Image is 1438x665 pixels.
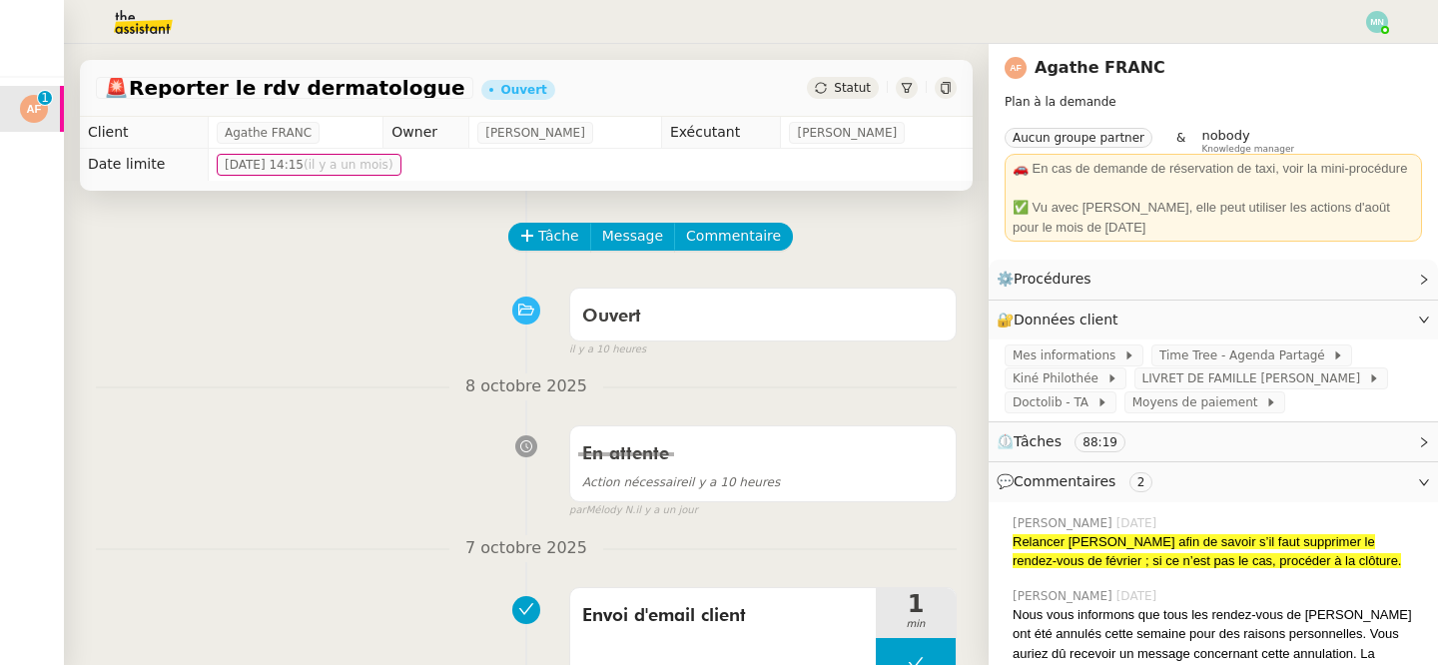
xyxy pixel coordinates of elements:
[1013,587,1116,605] span: [PERSON_NAME]
[104,78,465,98] span: Reporter le rdv dermatologue
[1005,128,1152,148] nz-tag: Aucun groupe partner
[686,225,781,248] span: Commentaire
[1035,58,1165,77] a: Agathe FRANC
[997,309,1126,332] span: 🔐
[80,149,209,181] td: Date limite
[1116,587,1161,605] span: [DATE]
[997,473,1160,489] span: 💬
[582,601,864,631] span: Envoi d'email client
[1013,198,1414,237] div: ✅ Vu avec [PERSON_NAME], elle peut utiliser les actions d'août pour le mois de [DATE]
[449,373,603,400] span: 8 octobre 2025
[1366,11,1388,33] img: svg
[225,123,312,143] span: Agathe FRANC
[1014,271,1091,287] span: Procédures
[989,422,1438,461] div: ⏲️Tâches 88:19
[1176,128,1185,154] span: &
[1129,472,1153,492] nz-tag: 2
[501,84,547,96] div: Ouvert
[569,341,646,358] span: il y a 10 heures
[80,117,209,149] td: Client
[590,223,675,251] button: Message
[538,225,579,248] span: Tâche
[1142,368,1368,388] span: LIVRET DE FAMILLE [PERSON_NAME]
[1201,128,1249,143] span: nobody
[1013,534,1401,569] span: Relancer [PERSON_NAME] afin de savoir s’il faut supprimer le rendez-vous de février ; si ce n’est...
[1116,514,1161,532] span: [DATE]
[876,616,956,633] span: min
[797,123,897,143] span: [PERSON_NAME]
[1201,144,1294,155] span: Knowledge manager
[1013,368,1106,388] span: Kiné Philothée
[602,225,663,248] span: Message
[582,445,669,463] span: En attente
[508,223,591,251] button: Tâche
[1013,392,1096,412] span: Doctolib - TA
[582,475,688,489] span: Action nécessaire
[1075,432,1125,452] nz-tag: 88:19
[20,95,48,123] img: svg
[449,535,603,562] span: 7 octobre 2025
[1013,514,1116,532] span: [PERSON_NAME]
[582,308,641,326] span: Ouvert
[1014,473,1115,489] span: Commentaires
[674,223,793,251] button: Commentaire
[104,76,129,100] span: 🚨
[1132,392,1265,412] span: Moyens de paiement
[989,260,1438,299] div: ⚙️Procédures
[876,592,956,616] span: 1
[38,91,52,105] nz-badge-sup: 1
[1013,159,1414,179] div: 🚗 En cas de demande de réservation de taxi, voir la mini-procédure
[383,117,469,149] td: Owner
[569,502,698,519] small: Mélody N.
[989,462,1438,501] div: 💬Commentaires 2
[1013,345,1123,365] span: Mes informations
[569,502,586,519] span: par
[41,91,49,109] p: 1
[989,301,1438,339] div: 🔐Données client
[225,155,393,175] span: [DATE] 14:15
[1014,312,1118,328] span: Données client
[997,433,1142,449] span: ⏲️
[1005,57,1027,79] img: svg
[1014,433,1062,449] span: Tâches
[1159,345,1332,365] span: Time Tree - Agenda Partagé
[1201,128,1294,154] app-user-label: Knowledge manager
[485,123,585,143] span: [PERSON_NAME]
[304,158,393,172] span: (il y a un mois)
[834,81,871,95] span: Statut
[635,502,697,519] span: il y a un jour
[997,268,1100,291] span: ⚙️
[661,117,781,149] td: Exécutant
[1005,95,1116,109] span: Plan à la demande
[582,475,780,489] span: il y a 10 heures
